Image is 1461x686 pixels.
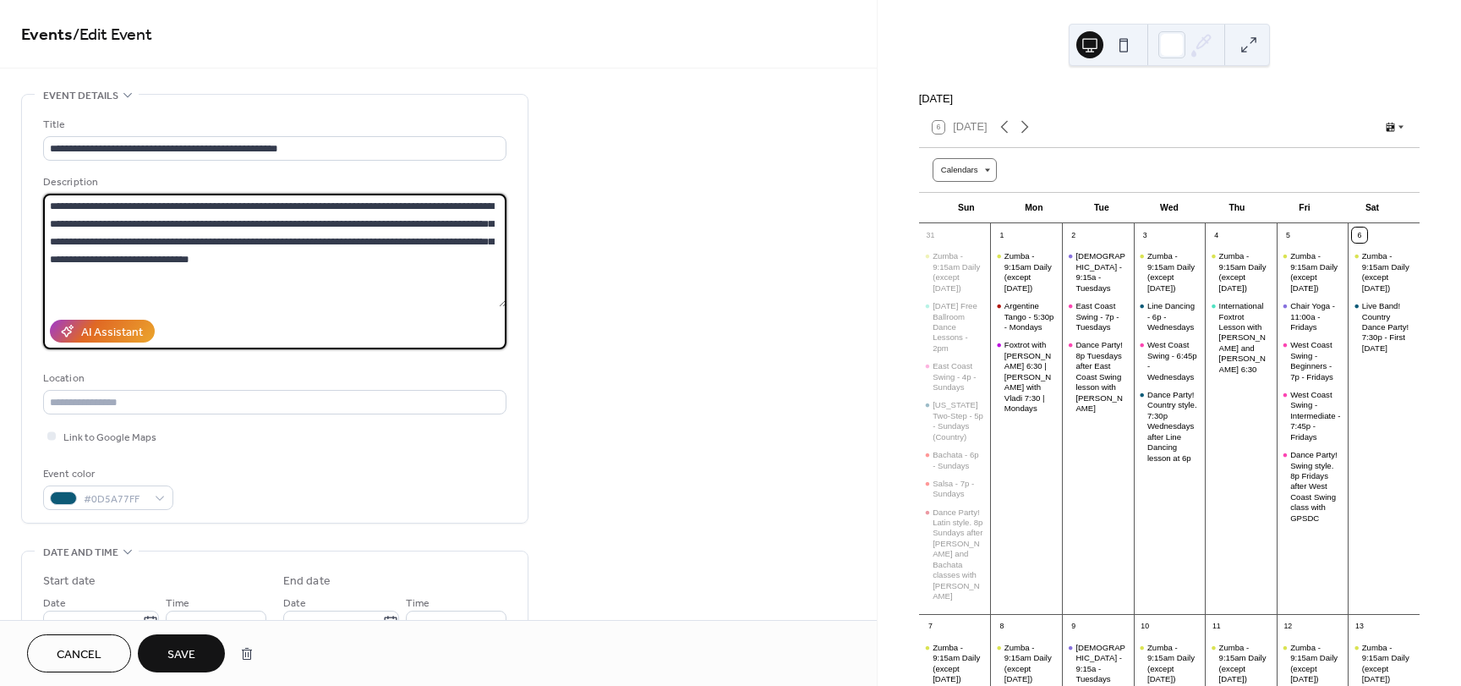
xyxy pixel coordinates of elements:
div: [DEMOGRAPHIC_DATA] - 9:15a - Tuesdays [1075,643,1126,685]
div: Live Band! Country Dance Party! 7:30p - First [DATE] [1362,301,1413,354]
div: East Coast Swing - 7p - Tuesdays [1075,301,1126,332]
div: Zumba - 9:15am Daily (except [DATE]) [1290,643,1341,685]
div: Title [43,116,503,134]
div: Zumba - 9:15am Daily (except [DATE]) [933,251,983,294]
div: Salsa - 7p - Sundays [919,479,991,500]
span: #0D5A77FF [84,491,146,508]
div: Event color [43,465,170,483]
div: [US_STATE] Two-Step - 5p - Sundays (Country) [933,400,983,442]
div: West Coast Swing - 6:45p - Wednesdays [1134,340,1206,382]
div: 7 [923,619,938,634]
div: Live Band! Country Dance Party! 7:30p - First Saturday [1348,301,1420,354]
div: Zumba - 9:15am Daily (except Tuesday) [1277,251,1349,294]
div: Dance Party! Latin style. 8p Sundays after Salsa and Bachata classes with Miguel [919,508,991,602]
span: Date and time [43,544,118,562]
div: Dance Party! Swing style. 8p Fridays after West Coast Swing class with GPSDC [1290,450,1341,524]
div: Description [43,173,503,191]
div: Holy Yoga - 9:15a - Tuesdays [1062,643,1134,685]
button: AI Assistant [50,320,155,343]
div: Zumba - 9:15am Daily (except [DATE]) [1290,251,1341,294]
div: Line Dancing - 6p - Wednesdays [1147,301,1198,332]
div: Zumba - 9:15am Daily (except [DATE]) [1004,251,1055,294]
div: Chair Yoga - 11:00a - Fridays [1290,301,1341,332]
div: Tue [1068,193,1135,223]
div: Thu [1203,193,1271,223]
div: Zumba - 9:15am Daily (except Tuesday) [1277,643,1349,685]
div: 9 [1066,619,1081,634]
span: Time [406,595,430,612]
button: Save [138,634,225,672]
div: Zumba - 9:15am Daily (except Tuesday) [1348,251,1420,294]
div: Start date [43,573,96,590]
div: Foxtrot with [PERSON_NAME] 6:30 | [PERSON_NAME] with Vladi 7:30 | Mondays [1004,340,1055,414]
div: 10 [1137,619,1152,634]
div: Argentine Tango - 5:30p - Mondays [990,301,1062,332]
div: Chair Yoga - 11:00a - Fridays [1277,301,1349,332]
div: Zumba - 9:15am Daily (except [DATE]) [1004,643,1055,685]
span: Time [166,595,189,612]
div: Sat [1338,193,1406,223]
div: 13 [1352,619,1367,634]
div: Dance Party! Country style. 7:30p Wednesdays after Line Dancing lesson at 6p [1147,390,1198,464]
div: Salsa - 7p - Sundays [933,479,983,500]
div: West Coast Swing - Intermediate - 7:45p - Fridays [1290,390,1341,442]
div: Location [43,370,503,387]
div: West Coast Swing - 6:45p - Wednesdays [1147,340,1198,382]
div: 8 [994,619,1010,634]
div: [DEMOGRAPHIC_DATA] - 9:15a - Tuesdays [1075,251,1126,294]
div: Line Dancing - 6p - Wednesdays [1134,301,1206,332]
div: Zumba - 9:15am Daily (except [DATE]) [933,643,983,685]
div: Sun [933,193,1000,223]
div: 6 [1352,228,1367,243]
div: West Coast Swing - Intermediate - 7:45p - Fridays [1277,390,1349,442]
div: 3 [1137,228,1152,243]
div: Zumba - 9:15am Daily (except Tuesday) [1205,251,1277,294]
div: Zumba - 9:15am Daily (except [DATE]) [1362,251,1413,294]
span: Cancel [57,646,101,664]
div: Wed [1135,193,1203,223]
div: Zumba - 9:15am Daily (except Tuesday) [1348,643,1420,685]
span: Link to Google Maps [63,429,156,447]
span: Date [43,595,66,612]
a: Events [21,19,73,52]
div: Arizona Two-Step - 5p - Sundays (Country) [919,400,991,442]
div: Zumba - 9:15am Daily (except [DATE]) [1219,643,1270,685]
div: International Foxtrot Lesson with [PERSON_NAME] and [PERSON_NAME] 6:30 [1219,301,1270,375]
button: Cancel [27,634,131,672]
div: 2 [1066,228,1081,243]
div: Dance Party! 8p Tuesdays after East Coast Swing lesson with Keith [1062,340,1134,414]
div: Zumba - 9:15am Daily (except [DATE]) [1219,251,1270,294]
div: 31 [923,228,938,243]
span: Date [283,595,306,612]
div: 5 [1281,228,1296,243]
div: [DATE] [919,91,1420,107]
div: International Foxtrot Lesson with Chad and Marie 6:30 [1205,301,1277,375]
div: Mon [1000,193,1068,223]
div: Zumba - 9:15am Daily (except Tuesday) [990,251,1062,294]
div: West Coast Swing - Beginners - 7p - Fridays [1290,340,1341,382]
div: Zumba - 9:15am Daily (except [DATE]) [1147,643,1198,685]
div: Zumba - 9:15am Daily (except Tuesday) [919,251,991,294]
div: Zumba - 9:15am Daily (except Tuesday) [1134,643,1206,685]
div: End date [283,573,331,590]
div: Bachata - 6p - Sundays [933,450,983,471]
div: Dance Party! 8p Tuesdays after East Coast Swing lesson with [PERSON_NAME] [1075,340,1126,414]
div: Argentine Tango - 5:30p - Mondays [1004,301,1055,332]
div: Bachata - 6p - Sundays [919,450,991,471]
span: Event details [43,87,118,105]
div: Fri [1271,193,1338,223]
div: Zumba - 9:15am Daily (except Tuesday) [1134,251,1206,294]
div: Dance Party! Country style. 7:30p Wednesdays after Line Dancing lesson at 6p [1134,390,1206,464]
div: Zumba - 9:15am Daily (except Tuesday) [1205,643,1277,685]
div: West Coast Swing - Beginners - 7p - Fridays [1277,340,1349,382]
div: AI Assistant [81,324,143,342]
div: Zumba - 9:15am Daily (except [DATE]) [1147,251,1198,294]
span: / Edit Event [73,19,152,52]
div: 4 [1209,228,1224,243]
div: Foxtrot with Chad 6:30 | Cha Cha with Vladi 7:30 | Mondays [990,340,1062,414]
div: Zumba - 9:15am Daily (except [DATE]) [1362,643,1413,685]
div: 12 [1281,619,1296,634]
div: Zumba - 9:15am Daily (except Tuesday) [990,643,1062,685]
span: Save [167,646,195,664]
